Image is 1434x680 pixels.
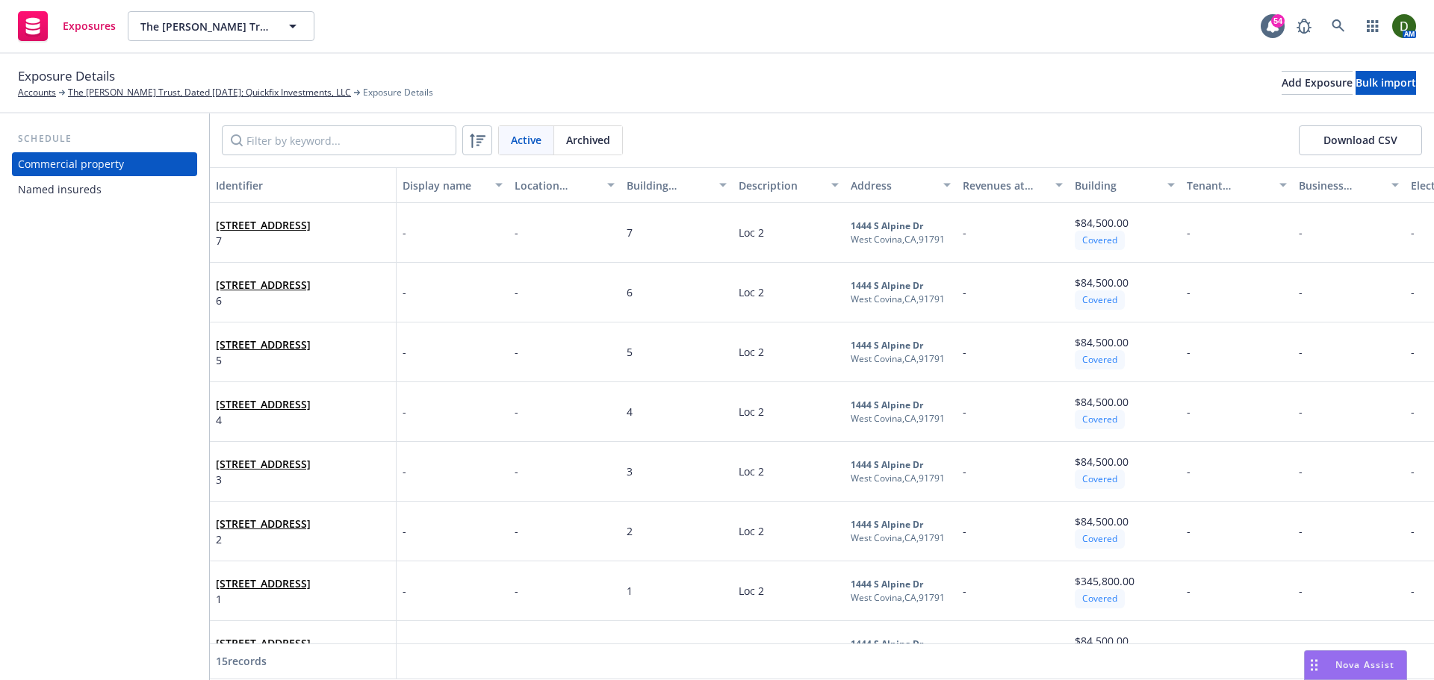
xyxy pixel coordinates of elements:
a: [STREET_ADDRESS] [216,278,311,292]
span: - [403,643,406,658]
span: Archived [566,132,610,148]
span: [STREET_ADDRESS] [216,635,311,651]
span: - [515,405,518,419]
div: Description [739,178,822,193]
div: West Covina , CA , 91791 [851,412,945,425]
div: Covered [1075,350,1125,369]
a: Exposures [12,5,122,47]
button: Download CSV [1299,125,1422,155]
span: $84,500.00 [1075,335,1129,349]
input: Filter by keyword... [222,125,456,155]
span: 1 [627,584,633,598]
b: 1444 S Alpine Dr [851,219,923,232]
span: - [963,225,966,240]
span: - [1299,345,1303,359]
span: $84,500.00 [1075,634,1129,648]
span: 2 [216,531,311,547]
a: Search [1323,11,1353,41]
b: 1444 S Alpine Dr [851,458,923,471]
div: Covered [1075,470,1125,488]
div: Covered [1075,290,1125,309]
a: Named insureds [12,178,197,202]
button: Revenues at location [957,167,1069,203]
button: Business personal property (BPP) [1293,167,1405,203]
div: West Covina , CA , 91791 [851,472,945,485]
span: - [403,464,406,479]
button: Nova Assist [1304,650,1407,680]
span: - [515,464,518,478]
span: - [1411,584,1415,598]
span: - [963,285,966,299]
span: - [403,344,406,360]
a: Report a Bug [1289,11,1319,41]
span: - [1411,225,1415,240]
span: 2 [627,524,633,538]
span: - [515,524,518,538]
a: Commercial property [12,152,197,176]
span: 6 [216,293,311,308]
div: West Covina , CA , 91791 [851,233,945,246]
span: - [515,584,518,598]
span: - [403,404,406,419]
button: Description [733,167,845,203]
span: - [1411,405,1415,419]
span: [STREET_ADDRESS] [216,396,311,412]
span: - [1411,345,1415,359]
a: Accounts [18,86,56,99]
span: $84,500.00 [1075,395,1129,409]
div: Covered [1075,589,1125,608]
span: - [1299,285,1303,299]
span: 7 [216,233,311,249]
button: Identifier [210,167,397,203]
span: [STREET_ADDRESS] [216,217,311,233]
span: [STREET_ADDRESS] [216,456,311,472]
span: - [403,583,406,599]
div: Identifier [216,178,390,193]
div: Covered [1075,410,1125,428]
button: Address [845,167,957,203]
span: - [1299,584,1303,598]
span: 3 [216,472,311,487]
span: 4 [216,412,311,428]
span: 6 [627,285,633,299]
a: [STREET_ADDRESS] [216,576,311,590]
span: - [963,464,966,478]
button: Building number [621,167,733,203]
span: - [1411,285,1415,299]
span: Active [511,132,541,148]
b: 1444 S Alpine Dr [851,518,923,531]
span: - [1299,405,1303,419]
div: Add Exposure [1282,72,1353,94]
span: Loc 2 [739,524,764,538]
a: [STREET_ADDRESS] [216,218,311,232]
span: - [403,225,406,240]
span: Loc 2 [739,584,764,598]
div: West Covina , CA , 91791 [851,531,945,545]
span: Loc 2 [739,464,764,478]
span: - [1187,285,1191,299]
button: Location number [509,167,621,203]
span: - [1299,524,1303,538]
span: - [515,225,518,240]
div: Commercial property [18,152,124,176]
a: [STREET_ADDRESS] [216,337,311,352]
span: - [1187,464,1191,478]
span: - [515,345,518,359]
span: $84,500.00 [1075,275,1129,290]
span: - [963,405,966,419]
button: The [PERSON_NAME] Trust, Dated [DATE]; Quickfix Investments, LLC [128,11,314,41]
span: The [PERSON_NAME] Trust, Dated [DATE]; Quickfix Investments, LLC [140,19,270,34]
a: [STREET_ADDRESS] [216,457,311,471]
b: 1444 S Alpine Dr [851,339,923,352]
button: Building [1069,167,1181,203]
span: Loc 2 [739,345,764,359]
span: - [963,584,966,598]
b: 1444 S Alpine Dr [851,399,923,411]
span: - [1187,584,1191,598]
span: $84,500.00 [1075,455,1129,469]
b: 1444 S Alpine Dr [851,637,923,650]
span: - [1411,464,1415,478]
